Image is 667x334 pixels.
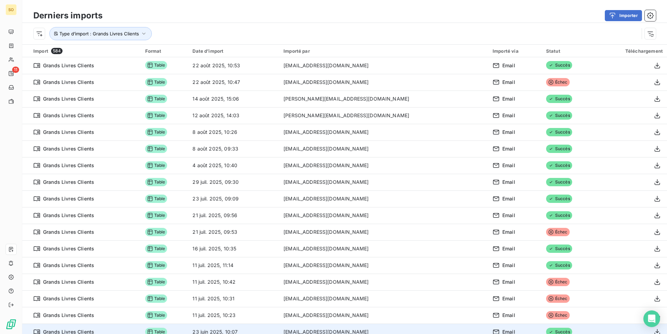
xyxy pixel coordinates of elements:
td: [EMAIL_ADDRESS][DOMAIN_NAME] [279,74,488,91]
img: Logo LeanPay [6,319,17,330]
span: Grands Livres Clients [43,212,94,219]
td: [EMAIL_ADDRESS][DOMAIN_NAME] [279,124,488,140]
td: [EMAIL_ADDRESS][DOMAIN_NAME] [279,224,488,240]
td: [EMAIL_ADDRESS][DOMAIN_NAME] [279,174,488,190]
td: 11 juil. 2025, 11:14 [188,257,279,274]
span: Grands Livres Clients [43,162,94,169]
td: [EMAIL_ADDRESS][DOMAIN_NAME] [279,207,488,224]
span: Succès [546,128,572,136]
td: 11 juil. 2025, 10:42 [188,274,279,290]
span: Table [145,278,167,286]
span: Grands Livres Clients [43,195,94,202]
span: Table [145,211,167,220]
span: Grands Livres Clients [43,312,94,319]
span: Succès [546,195,572,203]
span: Email [502,145,515,152]
span: Échec [546,278,570,286]
span: Email [502,312,515,319]
td: [EMAIL_ADDRESS][DOMAIN_NAME] [279,190,488,207]
span: 584 [51,48,63,54]
span: Email [502,62,515,69]
td: [EMAIL_ADDRESS][DOMAIN_NAME] [279,290,488,307]
td: 11 juil. 2025, 10:31 [188,290,279,307]
span: Succès [546,145,572,153]
td: [EMAIL_ADDRESS][DOMAIN_NAME] [279,257,488,274]
td: [EMAIL_ADDRESS][DOMAIN_NAME] [279,140,488,157]
span: Succès [546,211,572,220]
span: Succès [546,95,572,103]
span: Email [502,295,515,302]
span: Grands Livres Clients [43,95,94,102]
span: Échec [546,294,570,303]
span: Grands Livres Clients [43,295,94,302]
span: Table [145,128,167,136]
span: Succès [546,245,572,253]
span: Table [145,145,167,153]
td: 12 août 2025, 14:03 [188,107,279,124]
span: Grands Livres Clients [43,279,94,285]
td: [EMAIL_ADDRESS][DOMAIN_NAME] [279,307,488,324]
span: Table [145,95,167,103]
div: Statut [546,48,591,54]
td: 4 août 2025, 10:40 [188,157,279,174]
span: Table [145,261,167,269]
div: SO [6,4,17,15]
span: Grands Livres Clients [43,79,94,86]
td: 29 juil. 2025, 09:30 [188,174,279,190]
span: Table [145,78,167,86]
span: Grands Livres Clients [43,62,94,69]
div: Open Intercom Messenger [643,310,660,327]
span: Table [145,61,167,69]
span: Échec [546,311,570,319]
span: Table [145,195,167,203]
span: Succès [546,161,572,170]
span: Échec [546,228,570,236]
span: Échec [546,78,570,86]
td: [PERSON_NAME][EMAIL_ADDRESS][DOMAIN_NAME] [279,107,488,124]
span: Email [502,79,515,86]
td: 11 juil. 2025, 10:23 [188,307,279,324]
span: Table [145,228,167,236]
span: Email [502,179,515,186]
td: 16 juil. 2025, 10:35 [188,240,279,257]
span: Succès [546,61,572,69]
span: Grands Livres Clients [43,112,94,119]
td: 22 août 2025, 10:47 [188,74,279,91]
button: Type d’import : Grands Livres Clients [49,27,152,40]
span: Grands Livres Clients [43,129,94,136]
td: [PERSON_NAME][EMAIL_ADDRESS][DOMAIN_NAME] [279,91,488,107]
td: [EMAIL_ADDRESS][DOMAIN_NAME] [279,240,488,257]
td: 21 juil. 2025, 09:56 [188,207,279,224]
div: Importé par [283,48,484,54]
span: Table [145,178,167,186]
div: Date d’import [192,48,275,54]
span: Grands Livres Clients [43,145,94,152]
span: Succès [546,261,572,269]
span: Type d’import : Grands Livres Clients [59,31,139,36]
span: Email [502,129,515,136]
span: Email [502,195,515,202]
span: Grands Livres Clients [43,262,94,269]
div: Téléchargement [600,48,663,54]
h3: Derniers imports [33,9,102,22]
span: Table [145,161,167,170]
span: Email [502,262,515,269]
td: 22 août 2025, 10:53 [188,57,279,74]
td: 8 août 2025, 10:26 [188,124,279,140]
span: Succès [546,111,572,120]
td: [EMAIL_ADDRESS][DOMAIN_NAME] [279,274,488,290]
span: Email [502,95,515,102]
span: Table [145,245,167,253]
span: Email [502,162,515,169]
span: Email [502,279,515,285]
span: Grands Livres Clients [43,179,94,186]
span: Email [502,112,515,119]
div: Importé via [493,48,538,54]
div: Import [33,48,137,54]
span: Table [145,111,167,120]
span: Grands Livres Clients [43,245,94,252]
span: 11 [12,67,19,73]
div: Format [145,48,184,54]
span: Grands Livres Clients [43,229,94,235]
td: 14 août 2025, 15:06 [188,91,279,107]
